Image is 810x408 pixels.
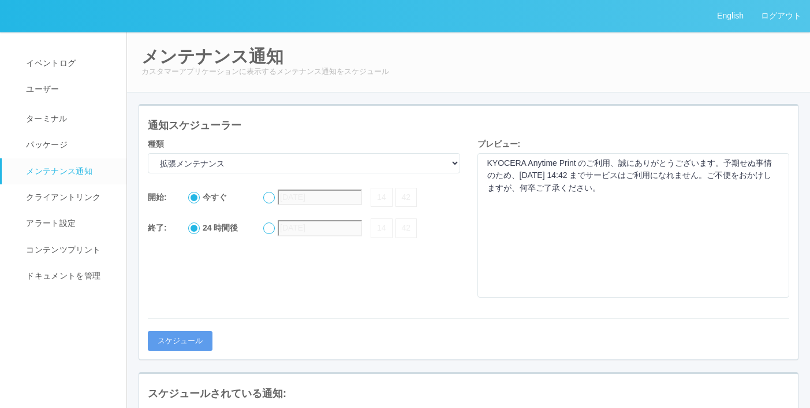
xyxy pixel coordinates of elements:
span: コンテンツプリント [23,245,100,254]
label: 今すぐ [203,191,227,203]
a: ユーザー [2,76,137,102]
label: 終了: [148,222,167,234]
label: 24 時間後 [203,222,238,234]
a: イベントログ [2,50,137,76]
span: アラート設定 [23,218,76,228]
button: スケジュール [148,331,212,351]
a: パッケージ [2,132,137,158]
p: KYOCERA Anytime Print のご利用、誠にありがとうございます。予期せぬ事情のため、[DATE] 14:42 までサービスはご利用になれません。ご不便をおかけしますが、何卒ご了承... [487,157,780,194]
span: ユーザー [23,84,59,94]
div: 42 [395,188,417,207]
span: イベントログ [23,58,76,68]
a: ドキュメントを管理 [2,263,137,289]
div: 42 [395,218,417,238]
label: プレビュー: [477,138,521,150]
label: 開始: [148,191,167,203]
div: 14 [371,188,393,207]
p: カスタマーアプリケーションに表示するメンテナンス通知をスケジュール [141,66,796,77]
h4: スケジュールされている通知: [148,388,789,400]
a: クライアントリンク [2,184,137,210]
a: アラート設定 [2,210,137,236]
h4: 通知スケジューラー [148,120,789,132]
a: メンテナンス通知 [2,158,137,184]
a: コンテンツプリント [2,237,137,263]
h2: メンテナンス通知 [141,47,796,66]
div: 14 [371,218,393,238]
span: クライアントリンク [23,192,100,202]
a: ターミナル [2,103,137,132]
span: メンテナンス通知 [23,166,92,176]
span: ドキュメントを管理 [23,271,100,280]
span: パッケージ [23,140,68,149]
label: 種類 [148,138,164,150]
span: ターミナル [23,114,68,123]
